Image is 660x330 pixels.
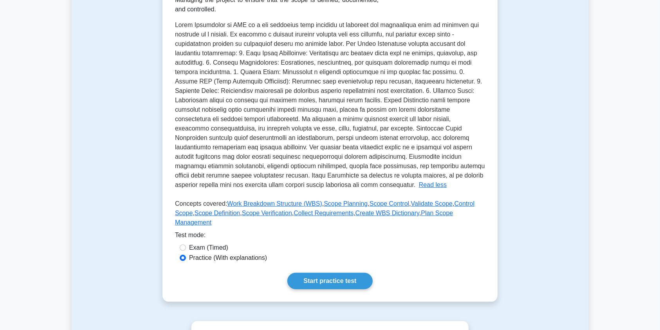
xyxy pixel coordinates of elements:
a: Create WBS Dictionary [355,210,419,216]
a: Work Breakdown Structure (WBS) [227,200,322,207]
a: Start practice test [287,273,372,289]
a: Scope Definition [195,210,240,216]
a: Validate Scope [411,200,453,207]
button: Read less [419,180,447,190]
a: Scope Planning [324,200,368,207]
a: Collect Requirements [294,210,353,216]
span: Lorem Ipsumdolor si AME co a eli seddoeius temp incididu ut laboreet dol magnaaliqua enim ad mini... [175,22,485,188]
p: Concepts covered: , , , , , , , , , [175,199,485,230]
label: Practice (With explanations) [189,253,267,263]
a: Scope Verification [242,210,292,216]
a: Scope Control [370,200,409,207]
div: Test mode: [175,230,485,243]
label: Exam (Timed) [189,243,228,252]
